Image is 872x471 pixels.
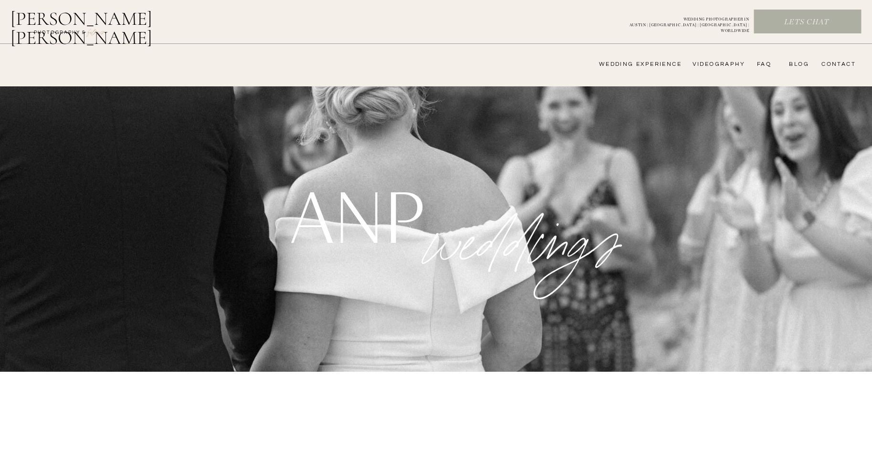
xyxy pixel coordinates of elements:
[690,61,745,68] a: videography
[586,61,682,68] a: wedding experience
[11,9,202,32] a: [PERSON_NAME] [PERSON_NAME]
[409,165,647,235] p: WEDDINGS
[290,179,420,249] h1: anp
[78,26,114,37] a: FILMs
[614,17,749,27] p: WEDDING PHOTOGRAPHER IN AUSTIN | [GEOGRAPHIC_DATA] | [GEOGRAPHIC_DATA] | WORLDWIDE
[29,29,91,41] a: photography &
[819,61,856,68] a: CONTACT
[786,61,809,68] a: bLog
[752,61,771,68] a: FAQ
[614,17,749,27] a: WEDDING PHOTOGRAPHER INAUSTIN | [GEOGRAPHIC_DATA] | [GEOGRAPHIC_DATA] | WORLDWIDE
[754,17,859,28] a: Lets chat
